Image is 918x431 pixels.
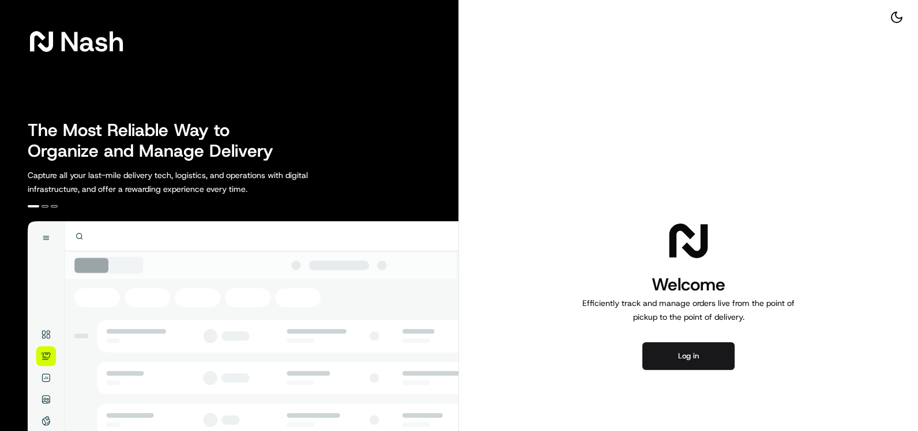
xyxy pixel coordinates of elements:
[578,273,799,296] h1: Welcome
[578,296,799,324] p: Efficiently track and manage orders live from the point of pickup to the point of delivery.
[28,120,286,161] h2: The Most Reliable Way to Organize and Manage Delivery
[642,342,735,370] button: Log in
[60,30,124,53] span: Nash
[28,168,360,196] p: Capture all your last-mile delivery tech, logistics, and operations with digital infrastructure, ...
